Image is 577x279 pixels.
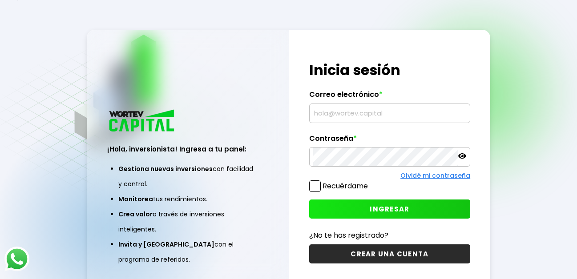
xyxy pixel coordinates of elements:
[118,210,153,219] span: Crea valor
[107,144,268,154] h3: ¡Hola, inversionista! Ingresa a tu panel:
[400,171,470,180] a: Olvidé mi contraseña
[309,60,470,81] h1: Inicia sesión
[118,237,257,267] li: con el programa de referidos.
[118,191,257,207] li: tus rendimientos.
[309,244,470,263] button: CREAR UNA CUENTA
[370,204,409,214] span: INGRESAR
[4,247,29,271] img: logos_whatsapp-icon.242b2217.svg
[118,164,213,173] span: Gestiona nuevas inversiones
[118,161,257,191] li: con facilidad y control.
[309,230,470,263] a: ¿No te has registrado?CREAR UNA CUENTA
[323,181,368,191] label: Recuérdame
[118,240,214,249] span: Invita y [GEOGRAPHIC_DATA]
[309,90,470,104] label: Correo electrónico
[309,134,470,147] label: Contraseña
[107,108,178,135] img: logo_wortev_capital
[309,199,470,219] button: INGRESAR
[118,195,153,203] span: Monitorea
[309,230,470,241] p: ¿No te has registrado?
[313,104,466,123] input: hola@wortev.capital
[118,207,257,237] li: a través de inversiones inteligentes.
